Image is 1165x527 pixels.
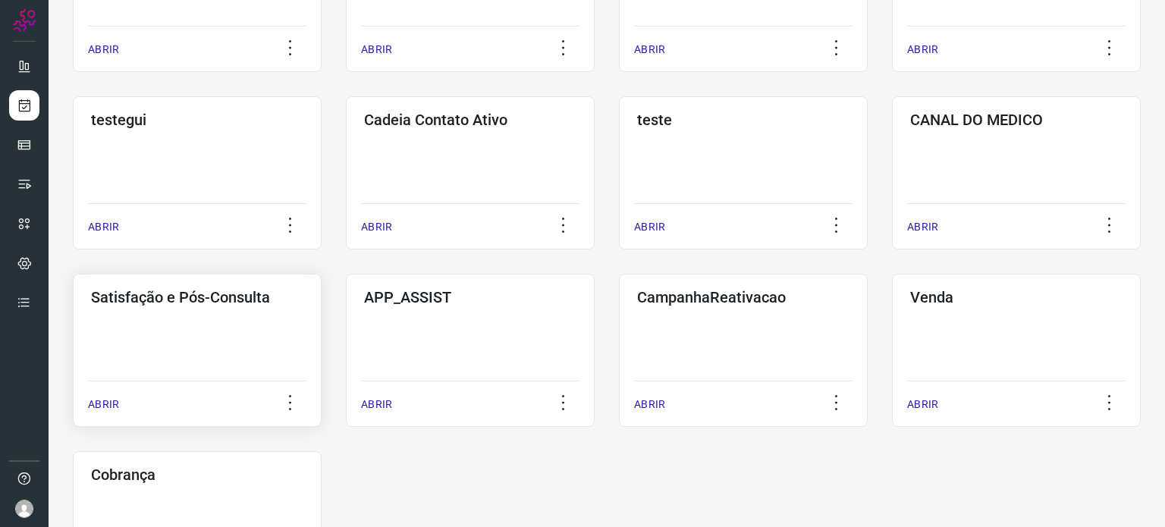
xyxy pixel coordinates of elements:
[361,42,392,58] p: ABRIR
[907,219,938,235] p: ABRIR
[88,219,119,235] p: ABRIR
[907,42,938,58] p: ABRIR
[364,111,576,129] h3: Cadeia Contato Ativo
[910,111,1123,129] h3: CANAL DO MEDICO
[637,288,849,306] h3: CampanhaReativacao
[91,111,303,129] h3: testegui
[15,500,33,518] img: avatar-user-boy.jpg
[634,42,665,58] p: ABRIR
[634,219,665,235] p: ABRIR
[13,9,36,32] img: Logo
[907,397,938,413] p: ABRIR
[91,288,303,306] h3: Satisfação e Pós-Consulta
[361,219,392,235] p: ABRIR
[364,288,576,306] h3: APP_ASSIST
[361,397,392,413] p: ABRIR
[91,466,303,484] h3: Cobrança
[88,397,119,413] p: ABRIR
[88,42,119,58] p: ABRIR
[634,397,665,413] p: ABRIR
[637,111,849,129] h3: teste
[910,288,1123,306] h3: Venda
